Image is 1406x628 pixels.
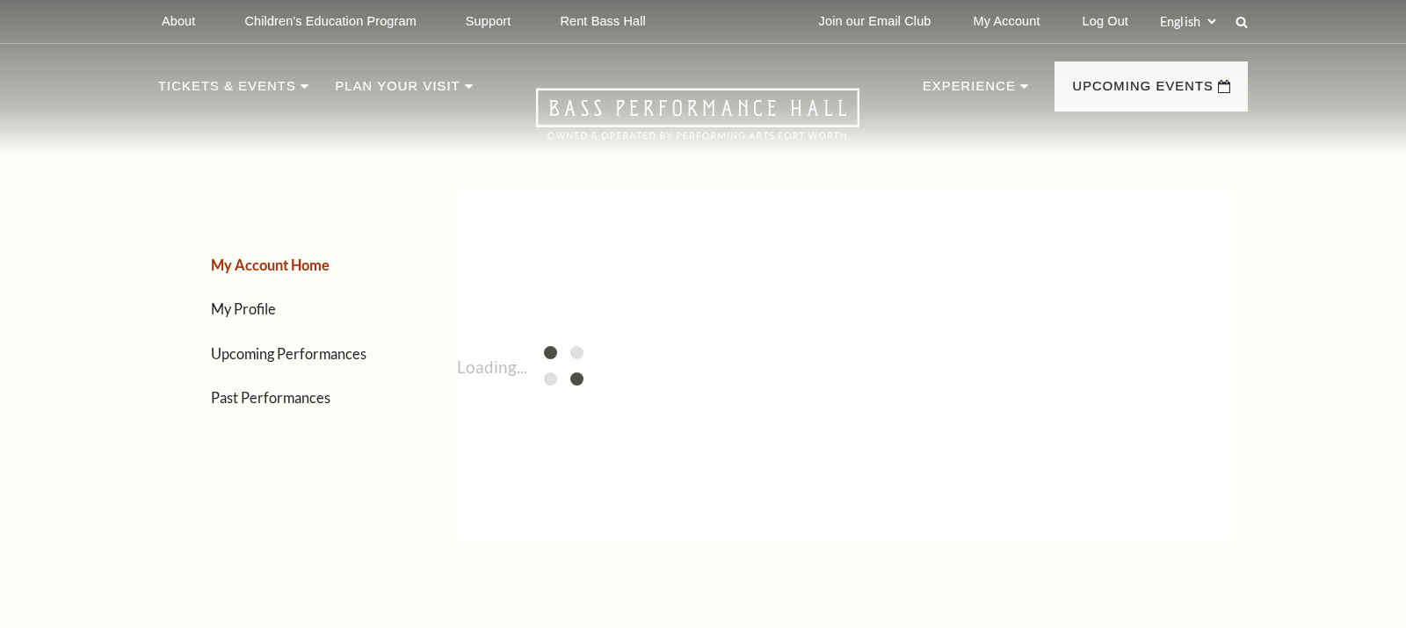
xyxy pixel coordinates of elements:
[244,14,416,29] p: Children's Education Program
[211,256,330,273] a: My Account Home
[211,345,366,362] a: Upcoming Performances
[162,14,195,29] p: About
[466,14,511,29] p: Support
[1156,13,1219,30] select: Select:
[158,76,296,107] p: Tickets & Events
[211,389,330,406] a: Past Performances
[335,76,460,107] p: Plan Your Visit
[923,76,1016,107] p: Experience
[560,14,646,29] p: Rent Bass Hall
[211,300,276,317] a: My Profile
[1072,76,1214,107] p: Upcoming Events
